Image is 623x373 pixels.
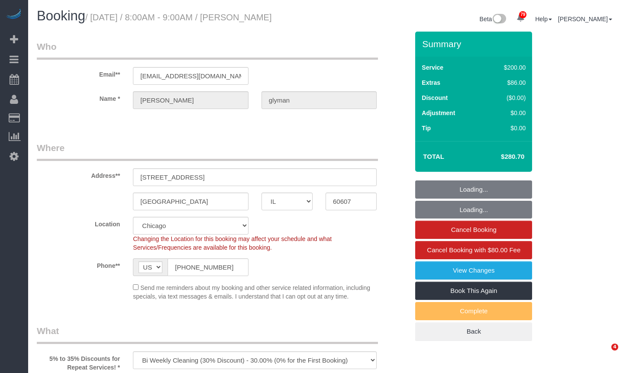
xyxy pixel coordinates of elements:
label: Name * [30,91,126,103]
a: Cancel Booking [415,221,532,239]
span: 4 [611,344,618,350]
a: 79 [512,9,529,28]
label: Adjustment [422,109,455,117]
input: Zip Code** [326,193,377,210]
span: Changing the Location for this booking may affect your schedule and what Services/Frequencies are... [133,235,332,251]
a: Cancel Booking with $80.00 Fee [415,241,532,259]
a: Beta [480,16,507,23]
legend: Who [37,40,378,60]
a: Help [535,16,552,23]
img: New interface [492,14,506,25]
legend: What [37,325,378,344]
span: Send me reminders about my booking and other service related information, including specials, via... [133,284,370,300]
h3: Summary [422,39,528,49]
label: Tip [422,124,431,132]
label: 5% to 35% Discounts for Repeat Services! * [30,351,126,372]
label: Location [30,217,126,228]
small: / [DATE] / 8:00AM - 9:00AM / [PERSON_NAME] [85,13,272,22]
div: $0.00 [486,124,526,132]
a: [PERSON_NAME] [558,16,612,23]
iframe: Intercom live chat [594,344,614,364]
div: ($0.00) [486,93,526,102]
span: Cancel Booking with $80.00 Fee [427,246,520,254]
div: $200.00 [486,63,526,72]
a: Back [415,322,532,341]
label: Service [422,63,443,72]
label: Extras [422,78,440,87]
img: Automaid Logo [5,9,23,21]
span: Booking [37,8,85,23]
label: Discount [422,93,448,102]
legend: Where [37,141,378,161]
div: $0.00 [486,109,526,117]
h4: $280.70 [475,153,524,161]
strong: Total [423,153,444,160]
input: First Name** [133,91,248,109]
a: View Changes [415,261,532,280]
div: $86.00 [486,78,526,87]
a: Book This Again [415,282,532,300]
input: Last Name* [261,91,377,109]
span: 79 [519,11,526,18]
